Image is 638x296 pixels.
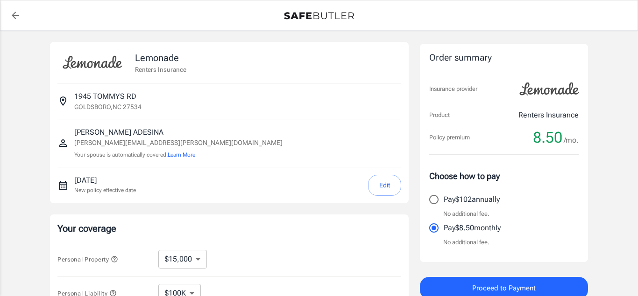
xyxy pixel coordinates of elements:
p: New policy effective date [74,186,136,194]
p: Your coverage [57,222,401,235]
svg: Insured person [57,138,69,149]
p: GOLDSBORO , NC 27534 [74,102,142,111]
a: back to quotes [6,6,25,25]
img: Back to quotes [284,12,354,20]
p: [DATE] [74,175,136,186]
span: 8.50 [533,128,562,147]
svg: New policy start date [57,180,69,191]
p: [PERSON_NAME] ADESINA [74,127,283,138]
div: Order summary [429,51,579,65]
img: Lemonade [514,76,584,102]
p: Your spouse is automatically covered. [74,151,283,159]
button: Learn More [168,151,195,159]
p: Lemonade [135,51,186,65]
span: Personal Property [57,256,118,263]
span: /mo. [564,134,579,147]
p: Policy premium [429,133,470,142]
button: Edit [368,175,401,196]
span: Proceed to Payment [472,282,536,294]
p: Renters Insurance [518,110,579,121]
p: No additional fee. [443,209,489,219]
p: Choose how to pay [429,170,579,182]
p: Insurance provider [429,84,477,94]
p: Pay $8.50 monthly [444,222,501,234]
p: No additional fee. [443,238,489,247]
p: Pay $102 annually [444,194,500,205]
p: Renters Insurance [135,65,186,74]
p: Product [429,110,450,120]
img: Lemonade [57,49,128,76]
button: Personal Property [57,254,118,265]
p: 1945 TOMMYS RD [74,91,136,102]
svg: Insured address [57,96,69,107]
p: [PERSON_NAME][EMAIL_ADDRESS][PERSON_NAME][DOMAIN_NAME] [74,138,283,148]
